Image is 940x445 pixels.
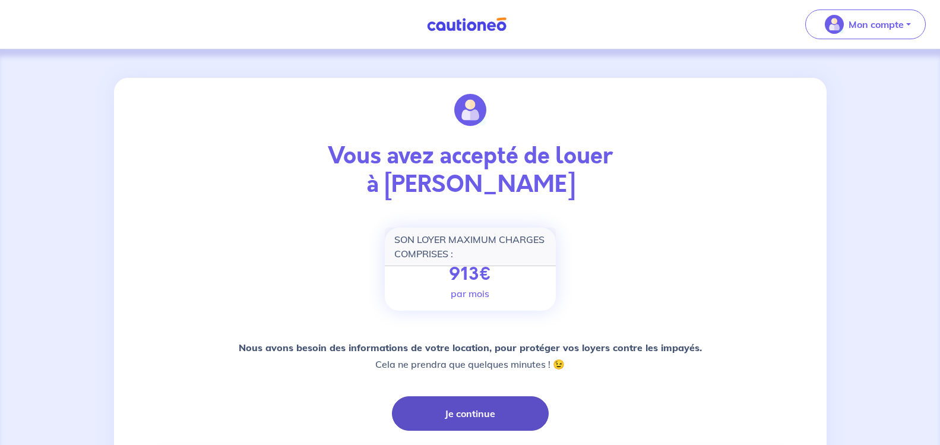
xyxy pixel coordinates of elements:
button: Je continue [392,396,549,431]
button: illu_account_valid_menu.svgMon compte [805,10,926,39]
p: Vous avez accepté de louer à [PERSON_NAME] [150,142,791,199]
img: Cautioneo [422,17,511,32]
p: Cela ne prendra que quelques minutes ! 😉 [239,339,702,373]
p: par mois [451,286,489,301]
img: illu_account_valid.svg [454,94,486,126]
p: 913 [449,264,492,285]
p: Mon compte [849,17,904,31]
span: € [479,261,492,287]
strong: Nous avons besoin des informations de votre location, pour protéger vos loyers contre les impayés. [239,342,702,354]
img: illu_account_valid_menu.svg [825,15,844,34]
div: SON LOYER MAXIMUM CHARGES COMPRISES : [385,228,556,266]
